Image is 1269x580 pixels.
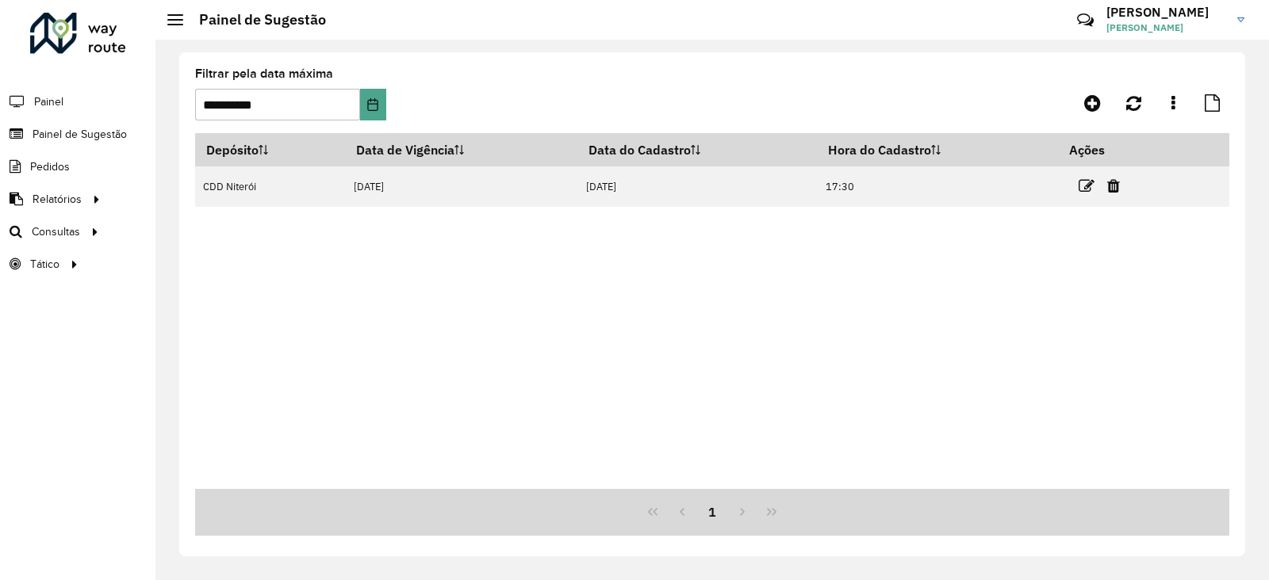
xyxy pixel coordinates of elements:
[33,191,82,208] span: Relatórios
[345,133,577,166] th: Data de Vigência
[30,256,59,273] span: Tático
[1107,175,1120,197] a: Excluir
[1068,3,1102,37] a: Contato Rápido
[577,133,817,166] th: Data do Cadastro
[577,166,817,207] td: [DATE]
[817,133,1058,166] th: Hora do Cadastro
[32,223,80,240] span: Consultas
[1058,133,1153,166] th: Ações
[360,89,385,120] button: Choose Date
[195,64,333,83] label: Filtrar pela data máxima
[1106,5,1225,20] h3: [PERSON_NAME]
[817,166,1058,207] td: 17:30
[697,497,727,527] button: 1
[1106,21,1225,35] span: [PERSON_NAME]
[195,133,345,166] th: Depósito
[195,166,345,207] td: CDD Niterói
[34,93,63,110] span: Painel
[33,126,127,143] span: Painel de Sugestão
[1079,175,1095,197] a: Editar
[183,11,326,29] h2: Painel de Sugestão
[345,166,577,207] td: [DATE]
[30,158,70,175] span: Pedidos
